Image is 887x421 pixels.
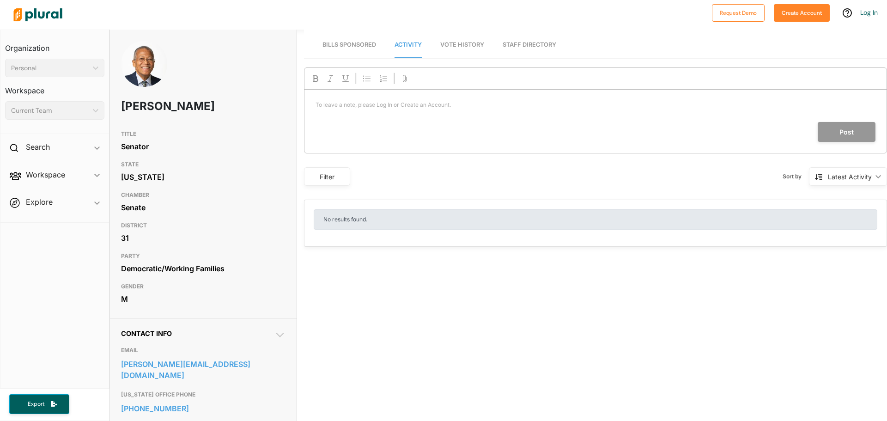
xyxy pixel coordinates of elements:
h2: Search [26,142,50,152]
h3: DISTRICT [121,220,286,231]
span: Export [21,400,51,408]
div: Filter [310,172,344,182]
button: Create Account [774,4,830,22]
div: Senate [121,201,286,214]
h3: TITLE [121,128,286,140]
div: Democratic/Working Families [121,262,286,275]
div: Current Team [11,106,89,116]
span: Bills Sponsored [322,41,376,48]
span: Sort by [783,172,809,181]
a: Log In [860,8,878,17]
button: Post [818,122,875,142]
div: Personal [11,63,89,73]
h3: CHAMBER [121,189,286,201]
div: [US_STATE] [121,170,286,184]
h3: PARTY [121,250,286,262]
a: [PHONE_NUMBER] [121,402,286,415]
a: Vote History [440,32,484,58]
h3: [US_STATE] OFFICE PHONE [121,389,286,400]
h3: STATE [121,159,286,170]
div: Latest Activity [828,172,872,182]
a: Bills Sponsored [322,32,376,58]
a: Staff Directory [503,32,556,58]
h1: [PERSON_NAME] [121,92,219,120]
div: Senator [121,140,286,153]
button: Export [9,394,69,414]
a: [PERSON_NAME][EMAIL_ADDRESS][DOMAIN_NAME] [121,357,286,382]
div: M [121,292,286,306]
button: Request Demo [712,4,765,22]
h3: EMAIL [121,345,286,356]
span: Contact Info [121,329,172,337]
span: Activity [395,41,422,48]
a: Request Demo [712,7,765,17]
img: Headshot of Robert Jackson [121,41,167,87]
h3: Organization [5,35,104,55]
div: 31 [121,231,286,245]
a: Create Account [774,7,830,17]
div: No results found. [314,209,877,230]
h3: Workspace [5,77,104,98]
a: Activity [395,32,422,58]
h3: GENDER [121,281,286,292]
span: Vote History [440,41,484,48]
